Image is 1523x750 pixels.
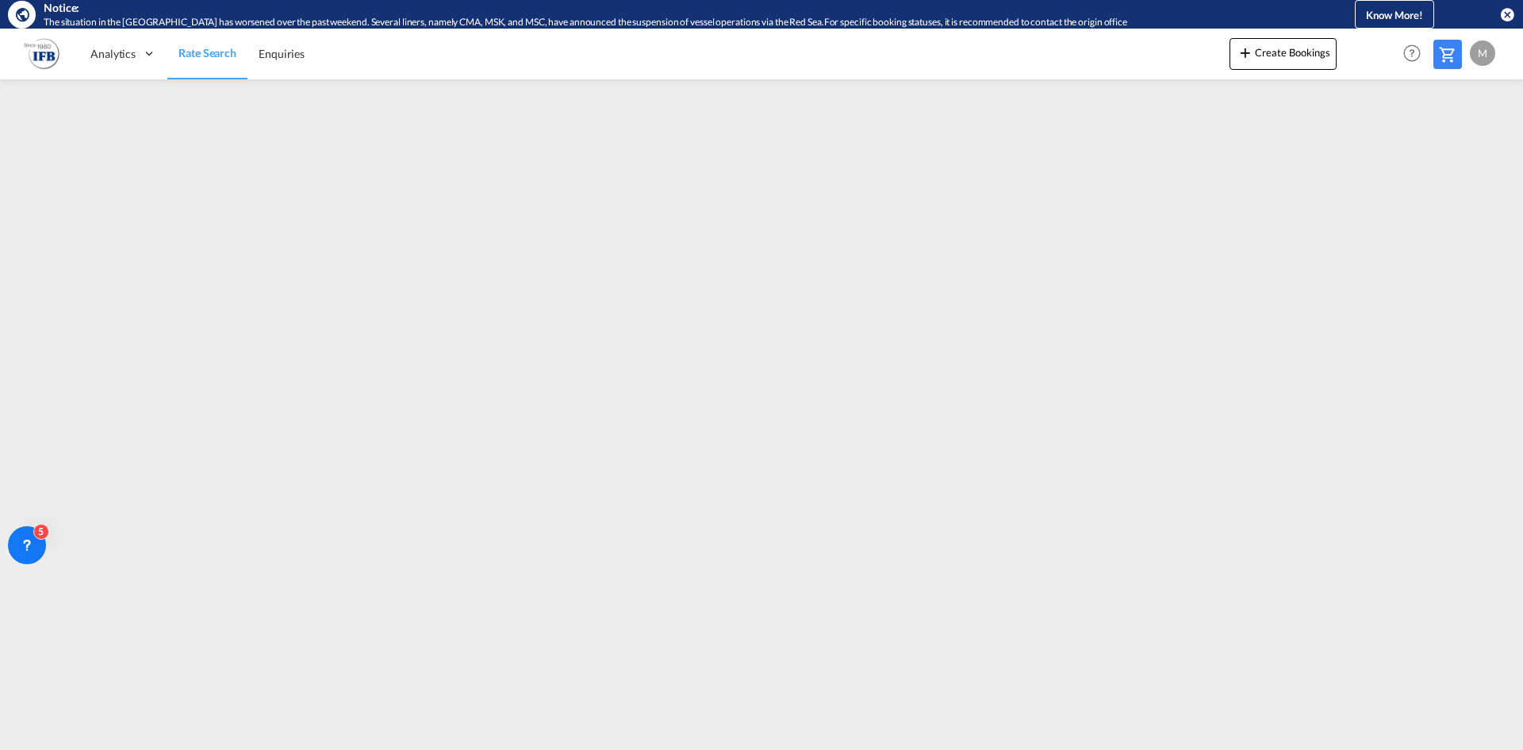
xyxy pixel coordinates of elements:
a: Enquiries [247,28,316,79]
md-icon: icon-plus 400-fg [1236,43,1255,62]
a: Rate Search [167,28,247,79]
div: The situation in the Red Sea has worsened over the past weekend. Several liners, namely CMA, MSK,... [44,16,1289,29]
md-icon: icon-earth [14,6,30,22]
button: icon-plus 400-fgCreate Bookings [1230,38,1337,70]
span: Rate Search [178,46,236,60]
img: b628ab10256c11eeb52753acbc15d091.png [24,36,59,71]
span: Analytics [90,46,136,62]
div: M [1470,40,1495,66]
span: Know More! [1366,9,1423,21]
span: Help [1398,40,1425,67]
span: Enquiries [259,47,305,60]
div: Analytics [79,28,167,79]
div: Help [1398,40,1433,68]
button: icon-close-circle [1499,6,1515,22]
